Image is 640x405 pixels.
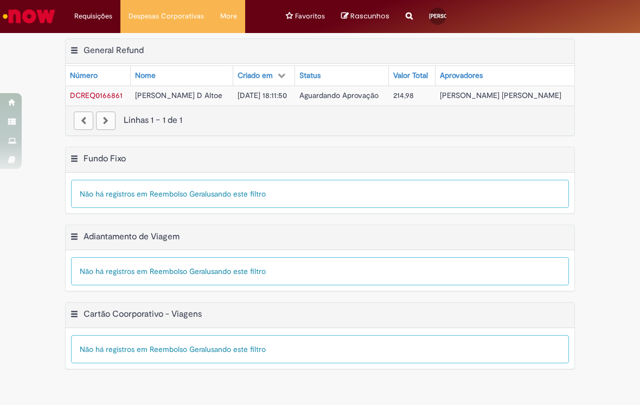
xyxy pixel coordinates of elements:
span: usando este filtro [207,189,266,199]
span: Favoritos [295,11,325,22]
span: Requisições [74,11,112,22]
span: usando este filtro [207,266,266,276]
nav: paginação [66,106,574,135]
h2: Adiantamento de Viagem [84,231,180,242]
div: Valor Total [393,70,428,81]
span: [PERSON_NAME] [429,12,471,19]
span: [DATE] 18:11:50 [238,90,287,100]
div: Criado em [238,70,273,81]
a: No momento, sua lista de rascunhos tem 0 Itens [341,11,389,21]
span: [PERSON_NAME] D Altoe [135,90,222,100]
h2: General Refund [84,45,144,56]
span: More [220,11,237,22]
h2: Cartão Coorporativo - Viagens [84,309,202,320]
div: Status [299,70,321,81]
button: Adiantamento de Viagem Menu de contexto [70,231,79,245]
div: Não há registros em Reembolso Geral [71,257,569,285]
span: [PERSON_NAME] [PERSON_NAME] [440,90,561,100]
div: Número [70,70,98,81]
span: 214,98 [393,90,414,100]
span: DCREQ0166861 [70,90,123,100]
span: usando este filtro [207,344,266,354]
a: Abrir Registro: DCREQ0166861 [70,90,123,100]
div: Nome [135,70,156,81]
img: ServiceNow [1,5,57,27]
button: Fundo Fixo Menu de contexto [70,153,79,167]
button: General Refund Menu de contexto [70,45,79,59]
div: Aprovadores [440,70,483,81]
div: Linhas 1 − 1 de 1 [74,114,566,127]
h2: Fundo Fixo [84,153,126,164]
div: Não há registros em Reembolso Geral [71,335,569,363]
span: Rascunhos [350,11,389,21]
span: Despesas Corporativas [129,11,204,22]
span: Aguardando Aprovação [299,90,379,100]
button: Cartão Coorporativo - Viagens Menu de contexto [70,309,79,323]
div: Não há registros em Reembolso Geral [71,180,569,208]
